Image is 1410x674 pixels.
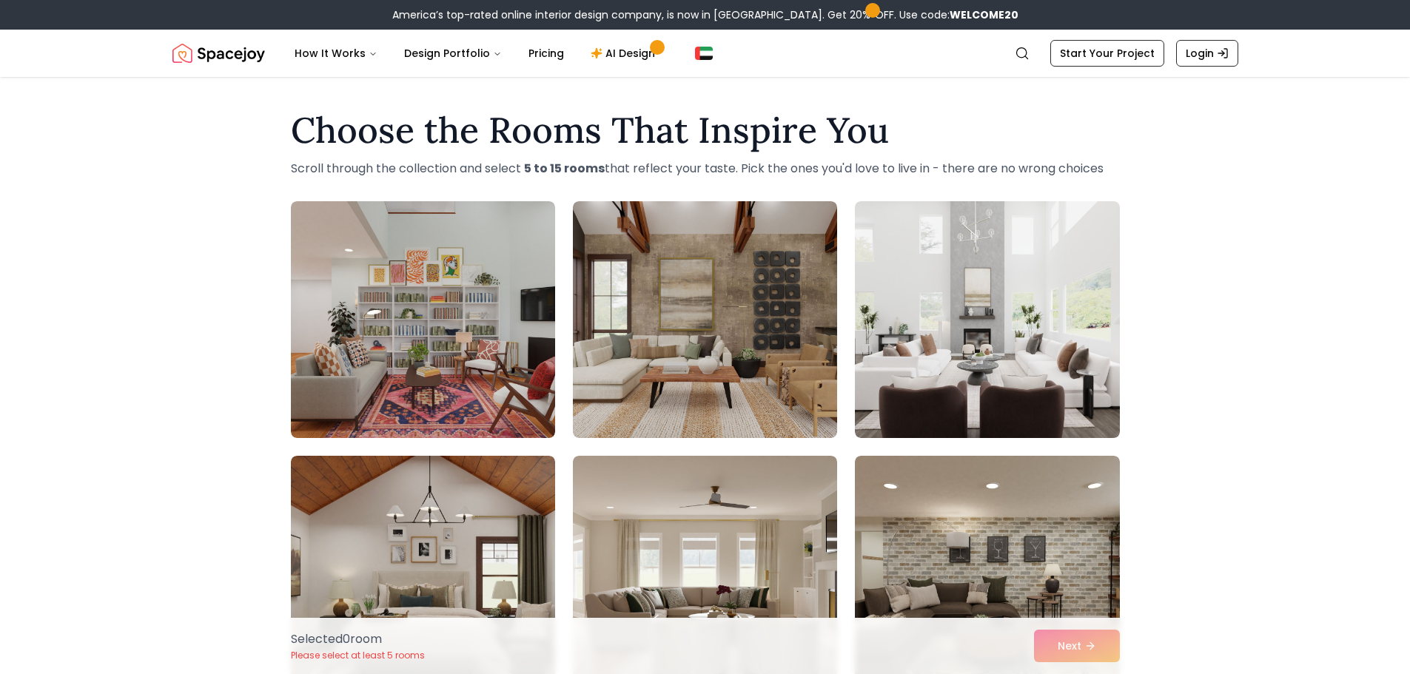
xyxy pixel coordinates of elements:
[573,201,837,438] img: Room room-2
[291,630,425,648] p: Selected 0 room
[1176,40,1238,67] a: Login
[291,112,1120,148] h1: Choose the Rooms That Inspire You
[392,38,514,68] button: Design Portfolio
[950,7,1018,22] strong: WELCOME20
[172,30,1238,77] nav: Global
[283,38,389,68] button: How It Works
[1050,40,1164,67] a: Start Your Project
[695,47,713,59] img: Dubai
[855,201,1119,438] img: Room room-3
[517,38,576,68] a: Pricing
[172,38,265,68] a: Spacejoy
[291,201,555,438] img: Room room-1
[291,160,1120,178] p: Scroll through the collection and select that reflect your taste. Pick the ones you'd love to liv...
[291,650,425,661] p: Please select at least 5 rooms
[172,38,265,68] img: Spacejoy Logo
[283,38,671,68] nav: Main
[392,7,1018,22] div: America’s top-rated online interior design company, is now in [GEOGRAPHIC_DATA]. Get 20% OFF. Use...
[579,38,671,68] a: AI Design
[524,160,605,177] strong: 5 to 15 rooms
